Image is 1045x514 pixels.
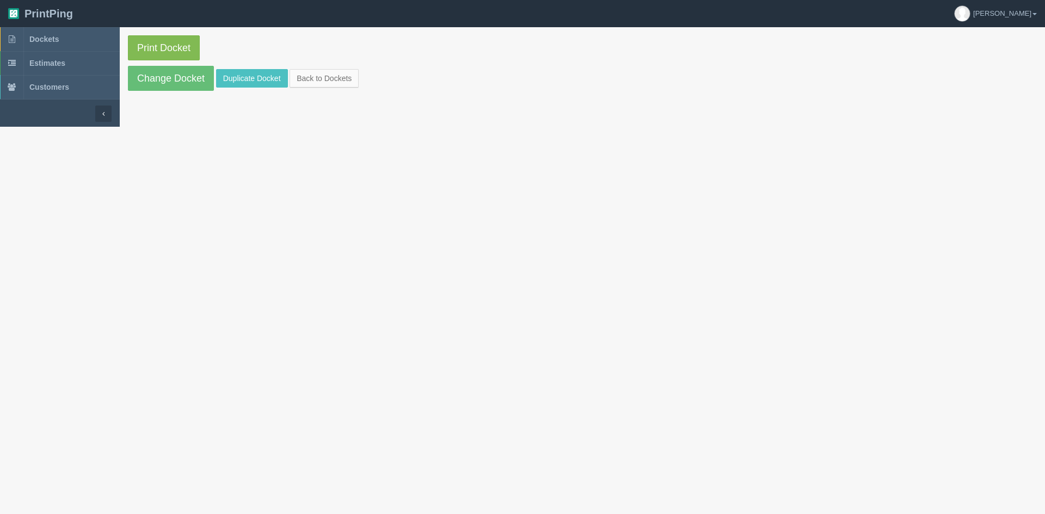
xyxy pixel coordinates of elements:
[8,8,19,19] img: logo-3e63b451c926e2ac314895c53de4908e5d424f24456219fb08d385ab2e579770.png
[290,69,359,88] a: Back to Dockets
[29,59,65,67] span: Estimates
[216,69,288,88] a: Duplicate Docket
[128,35,200,60] a: Print Docket
[955,6,970,21] img: avatar_default-7531ab5dedf162e01f1e0bb0964e6a185e93c5c22dfe317fb01d7f8cd2b1632c.jpg
[29,83,69,91] span: Customers
[128,66,214,91] a: Change Docket
[29,35,59,44] span: Dockets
